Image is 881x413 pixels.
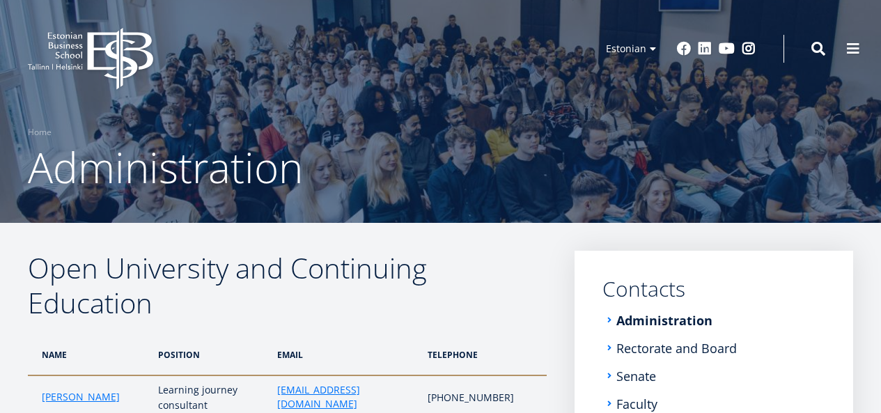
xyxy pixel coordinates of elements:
[28,139,303,196] font: Administration
[616,312,712,329] font: Administration
[602,279,825,299] a: Contacts
[158,383,237,412] font: Learning journey consultant
[616,396,657,412] font: Faculty
[616,341,737,355] a: Rectorate and Board
[616,369,656,383] a: Senate
[428,349,478,361] font: telephone
[28,125,52,139] a: Home
[616,397,657,411] a: Faculty
[28,126,52,138] font: Home
[42,390,120,404] a: [PERSON_NAME]
[42,349,67,361] font: name
[277,349,303,361] font: email
[616,340,737,357] font: Rectorate and Board
[28,249,427,322] font: Open University and Continuing Education
[616,368,656,384] font: Senate
[277,383,360,410] font: [EMAIL_ADDRESS][DOMAIN_NAME]
[158,349,200,361] font: position
[616,313,712,327] a: Administration
[42,390,120,403] font: [PERSON_NAME]
[428,391,514,404] font: [PHONE_NUMBER]
[277,383,414,411] a: [EMAIL_ADDRESS][DOMAIN_NAME]
[602,274,685,303] font: Contacts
